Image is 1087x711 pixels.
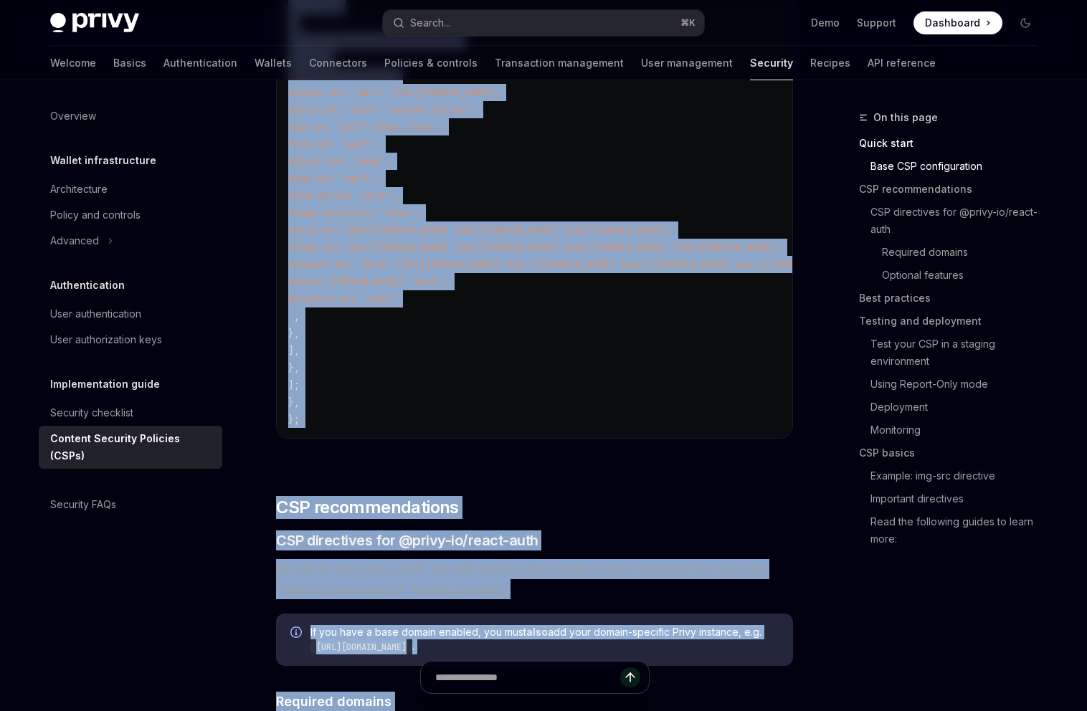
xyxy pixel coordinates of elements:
div: Overview [50,108,96,125]
a: User authentication [39,301,222,327]
a: Monitoring [859,419,1048,442]
a: Important directives [859,487,1048,510]
a: Connectors [309,46,367,80]
span: As part of enforcing a CSP, you will need to allow certain trusted resources that your site needs... [276,559,793,599]
span: }, [288,327,300,340]
span: style-src 'self' 'unsafe-inline'; [288,103,478,116]
a: Security checklist [39,400,222,426]
a: Test your CSP in a staging environment [859,333,1048,373]
a: Policy and controls [39,202,222,228]
a: Policies & controls [384,46,478,80]
span: child-src [URL][DOMAIN_NAME] [URL][DOMAIN_NAME] [URL][DOMAIN_NAME]; [288,224,673,237]
a: Read the following guides to learn more: [859,510,1048,550]
img: dark logo [50,13,139,33]
a: Architecture [39,176,222,202]
a: Support [857,16,896,30]
a: Best practices [859,287,1048,310]
a: Transaction management [495,46,624,80]
a: Base CSP configuration [859,155,1048,178]
span: }, [288,361,300,374]
svg: Info [290,626,305,641]
span: frame-src [URL][DOMAIN_NAME] [URL][DOMAIN_NAME] [URL][DOMAIN_NAME] [URL][DOMAIN_NAME]; [288,241,782,254]
span: frame-ancestors 'none'; [288,206,420,219]
a: Authentication [163,46,237,80]
h5: Authentication [50,277,125,294]
div: Security FAQs [50,496,116,513]
a: CSP basics [859,442,1048,464]
div: Security checklist [50,404,133,421]
h5: Implementation guide [50,376,160,393]
span: form-action 'self'; [288,189,397,202]
a: Demo [811,16,840,30]
span: }, [288,396,300,409]
a: User management [641,46,733,80]
div: User authentication [50,305,141,323]
span: manifest-src 'self' [288,292,397,305]
span: ⌘ K [680,17,696,29]
a: Using Report-Only mode [859,373,1048,396]
div: Architecture [50,181,108,198]
a: Wallets [255,46,292,80]
a: Basics [113,46,146,80]
a: Welcome [50,46,96,80]
span: img-src 'self' data: blob:; [288,120,443,133]
h5: Wallet infrastructure [50,152,156,169]
button: Toggle dark mode [1014,11,1037,34]
a: Example: img-src directive [859,464,1048,487]
span: object-src 'none'; [288,155,391,168]
button: Send message [620,667,640,687]
a: CSP recommendations [859,178,1048,201]
span: ], [288,344,300,357]
a: Optional features [859,264,1048,287]
a: Overview [39,103,222,129]
span: , [294,310,300,323]
a: Deployment [859,396,1048,419]
input: Ask a question... [435,662,620,693]
span: ` [288,310,294,323]
span: font-src 'self'; [288,138,380,151]
a: API reference [868,46,936,80]
span: CSP directives for @privy-io/react-auth [276,530,538,550]
span: worker-[PERSON_NAME] 'self'; [288,275,449,288]
span: ]; [288,378,300,391]
a: Recipes [810,46,850,80]
a: User authorization keys [39,327,222,353]
strong: also [526,626,548,638]
a: Testing and deployment [859,310,1048,333]
a: Quick start [859,132,1048,155]
a: Content Security Policies (CSPs) [39,426,222,469]
a: Security [750,46,793,80]
a: Dashboard [913,11,1002,34]
code: [URL][DOMAIN_NAME] [310,640,412,654]
a: Required domains [859,241,1048,264]
button: Open search [383,10,704,36]
span: On this page [873,109,938,126]
span: }; [288,413,300,426]
a: CSP directives for @privy-io/react-auth [859,201,1048,241]
div: Content Security Policies (CSPs) [50,430,214,464]
span: base-uri 'self'; [288,172,380,185]
span: script-src 'self' [URL][DOMAIN_NAME]; [288,86,500,99]
span: If you have a base domain enabled, you must add your domain-specific Privy instance, e.g. . [310,625,779,654]
div: User authorization keys [50,331,162,348]
a: Security FAQs [39,492,222,517]
div: Advanced [50,232,99,249]
div: Policy and controls [50,206,141,224]
button: Toggle Advanced section [39,228,222,254]
span: Dashboard [925,16,980,30]
div: Search... [410,14,450,32]
span: CSP recommendations [276,496,459,519]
